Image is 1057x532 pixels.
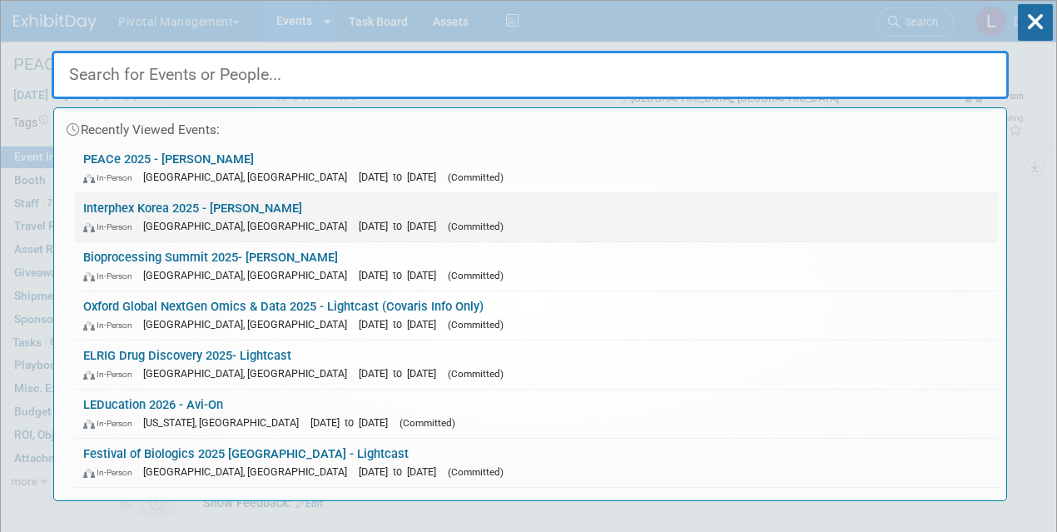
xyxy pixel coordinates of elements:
span: [GEOGRAPHIC_DATA], [GEOGRAPHIC_DATA] [143,220,355,232]
a: Interphex Korea 2025 - [PERSON_NAME] In-Person [GEOGRAPHIC_DATA], [GEOGRAPHIC_DATA] [DATE] to [DA... [75,193,998,241]
span: [DATE] to [DATE] [359,220,444,232]
div: Recently Viewed Events: [62,108,998,144]
span: [DATE] to [DATE] [310,416,396,429]
span: In-Person [83,221,140,232]
span: (Committed) [448,466,504,478]
span: (Committed) [448,319,504,331]
span: [GEOGRAPHIC_DATA], [GEOGRAPHIC_DATA] [143,465,355,478]
a: Oxford Global NextGen Omics & Data 2025 - Lightcast (Covaris Info Only) In-Person [GEOGRAPHIC_DAT... [75,291,998,340]
span: [DATE] to [DATE] [359,465,444,478]
input: Search for Events or People... [52,51,1009,99]
span: (Committed) [399,417,455,429]
span: [GEOGRAPHIC_DATA], [GEOGRAPHIC_DATA] [143,171,355,183]
span: In-Person [83,172,140,183]
span: (Committed) [448,172,504,183]
span: [GEOGRAPHIC_DATA], [GEOGRAPHIC_DATA] [143,318,355,331]
a: Festival of Biologics 2025 [GEOGRAPHIC_DATA] - Lightcast In-Person [GEOGRAPHIC_DATA], [GEOGRAPHIC... [75,439,998,487]
a: ELRIG Drug Discovery 2025- Lightcast In-Person [GEOGRAPHIC_DATA], [GEOGRAPHIC_DATA] [DATE] to [DA... [75,341,998,389]
a: PEACe 2025 - [PERSON_NAME] In-Person [GEOGRAPHIC_DATA], [GEOGRAPHIC_DATA] [DATE] to [DATE] (Commi... [75,144,998,192]
span: [DATE] to [DATE] [359,318,444,331]
span: (Committed) [448,368,504,380]
span: In-Person [83,467,140,478]
a: LEDucation 2026 - Avi-On In-Person [US_STATE], [GEOGRAPHIC_DATA] [DATE] to [DATE] (Committed) [75,390,998,438]
span: In-Person [83,418,140,429]
span: (Committed) [448,221,504,232]
span: In-Person [83,271,140,281]
span: (Committed) [448,270,504,281]
a: Bioprocessing Summit 2025- [PERSON_NAME] In-Person [GEOGRAPHIC_DATA], [GEOGRAPHIC_DATA] [DATE] to... [75,242,998,291]
span: [US_STATE], [GEOGRAPHIC_DATA] [143,416,307,429]
span: [DATE] to [DATE] [359,171,444,183]
span: [DATE] to [DATE] [359,269,444,281]
span: [GEOGRAPHIC_DATA], [GEOGRAPHIC_DATA] [143,367,355,380]
span: [GEOGRAPHIC_DATA], [GEOGRAPHIC_DATA] [143,269,355,281]
span: [DATE] to [DATE] [359,367,444,380]
span: In-Person [83,369,140,380]
span: In-Person [83,320,140,331]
